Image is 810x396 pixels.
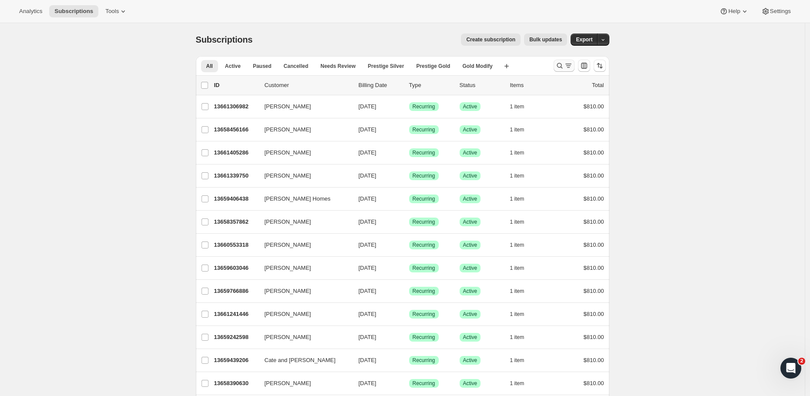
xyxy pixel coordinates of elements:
[259,261,346,275] button: [PERSON_NAME]
[206,63,213,70] span: All
[359,288,376,294] span: [DATE]
[259,284,346,298] button: [PERSON_NAME]
[214,310,258,319] p: 13661241446
[359,265,376,271] span: [DATE]
[214,262,604,274] div: 13659603046[PERSON_NAME][DATE]SuccessRecurringSuccessActive1 item$810.00
[214,354,604,366] div: 13659439206Cate and [PERSON_NAME][DATE]SuccessRecurringSuccessActive1 item$810.00
[214,331,604,343] div: 13659242598[PERSON_NAME][DATE]SuccessRecurringSuccessActive1 item$810.00
[259,376,346,390] button: [PERSON_NAME]
[409,81,453,90] div: Type
[413,242,435,248] span: Recurring
[359,103,376,110] span: [DATE]
[259,215,346,229] button: [PERSON_NAME]
[510,331,534,343] button: 1 item
[259,238,346,252] button: [PERSON_NAME]
[510,216,534,228] button: 1 item
[259,192,346,206] button: [PERSON_NAME] Homes
[359,334,376,340] span: [DATE]
[265,356,336,365] span: Cate and [PERSON_NAME]
[265,148,311,157] span: [PERSON_NAME]
[214,193,604,205] div: 13659406438[PERSON_NAME] Homes[DATE]SuccessRecurringSuccessActive1 item$810.00
[584,265,604,271] span: $810.00
[463,311,477,318] span: Active
[463,380,477,387] span: Active
[510,380,524,387] span: 1 item
[463,357,477,364] span: Active
[359,242,376,248] span: [DATE]
[714,5,754,17] button: Help
[510,81,554,90] div: Items
[214,102,258,111] p: 13661306982
[100,5,133,17] button: Tools
[225,63,241,70] span: Active
[510,101,534,113] button: 1 item
[584,242,604,248] span: $810.00
[510,170,534,182] button: 1 item
[510,262,534,274] button: 1 item
[510,218,524,225] span: 1 item
[214,195,258,203] p: 13659406438
[105,8,119,15] span: Tools
[259,353,346,367] button: Cate and [PERSON_NAME]
[413,172,435,179] span: Recurring
[510,195,524,202] span: 1 item
[413,218,435,225] span: Recurring
[584,334,604,340] span: $810.00
[359,149,376,156] span: [DATE]
[265,125,311,134] span: [PERSON_NAME]
[214,377,604,389] div: 13658390630[PERSON_NAME][DATE]SuccessRecurringSuccessActive1 item$810.00
[510,377,534,389] button: 1 item
[259,169,346,183] button: [PERSON_NAME]
[463,288,477,295] span: Active
[265,218,311,226] span: [PERSON_NAME]
[196,35,253,44] span: Subscriptions
[584,218,604,225] span: $810.00
[265,171,311,180] span: [PERSON_NAME]
[578,60,590,72] button: Customize table column order and visibility
[584,149,604,156] span: $810.00
[756,5,796,17] button: Settings
[259,146,346,160] button: [PERSON_NAME]
[510,193,534,205] button: 1 item
[510,308,534,320] button: 1 item
[359,195,376,202] span: [DATE]
[571,34,598,46] button: Export
[510,242,524,248] span: 1 item
[214,239,604,251] div: 13660553318[PERSON_NAME][DATE]SuccessRecurringSuccessActive1 item$810.00
[359,357,376,363] span: [DATE]
[798,358,805,365] span: 2
[413,311,435,318] span: Recurring
[461,34,521,46] button: Create subscription
[214,101,604,113] div: 13661306982[PERSON_NAME][DATE]SuccessRecurringSuccessActive1 item$810.00
[214,241,258,249] p: 13660553318
[510,311,524,318] span: 1 item
[265,81,352,90] p: Customer
[584,195,604,202] span: $810.00
[463,103,477,110] span: Active
[359,126,376,133] span: [DATE]
[584,172,604,179] span: $810.00
[214,285,604,297] div: 13659766886[PERSON_NAME][DATE]SuccessRecurringSuccessActive1 item$810.00
[359,380,376,386] span: [DATE]
[253,63,272,70] span: Paused
[265,333,311,342] span: [PERSON_NAME]
[265,241,311,249] span: [PERSON_NAME]
[214,308,604,320] div: 13661241446[PERSON_NAME][DATE]SuccessRecurringSuccessActive1 item$810.00
[359,311,376,317] span: [DATE]
[510,288,524,295] span: 1 item
[214,171,258,180] p: 13661339750
[500,60,514,72] button: Create new view
[214,124,604,136] div: 13658456166[PERSON_NAME][DATE]SuccessRecurringSuccessActive1 item$810.00
[584,126,604,133] span: $810.00
[214,216,604,228] div: 13658357862[PERSON_NAME][DATE]SuccessRecurringSuccessActive1 item$810.00
[359,81,402,90] p: Billing Date
[463,149,477,156] span: Active
[14,5,47,17] button: Analytics
[214,356,258,365] p: 13659439206
[510,103,524,110] span: 1 item
[584,357,604,363] span: $810.00
[780,358,801,379] iframe: Intercom live chat
[584,380,604,386] span: $810.00
[413,357,435,364] span: Recurring
[592,81,604,90] p: Total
